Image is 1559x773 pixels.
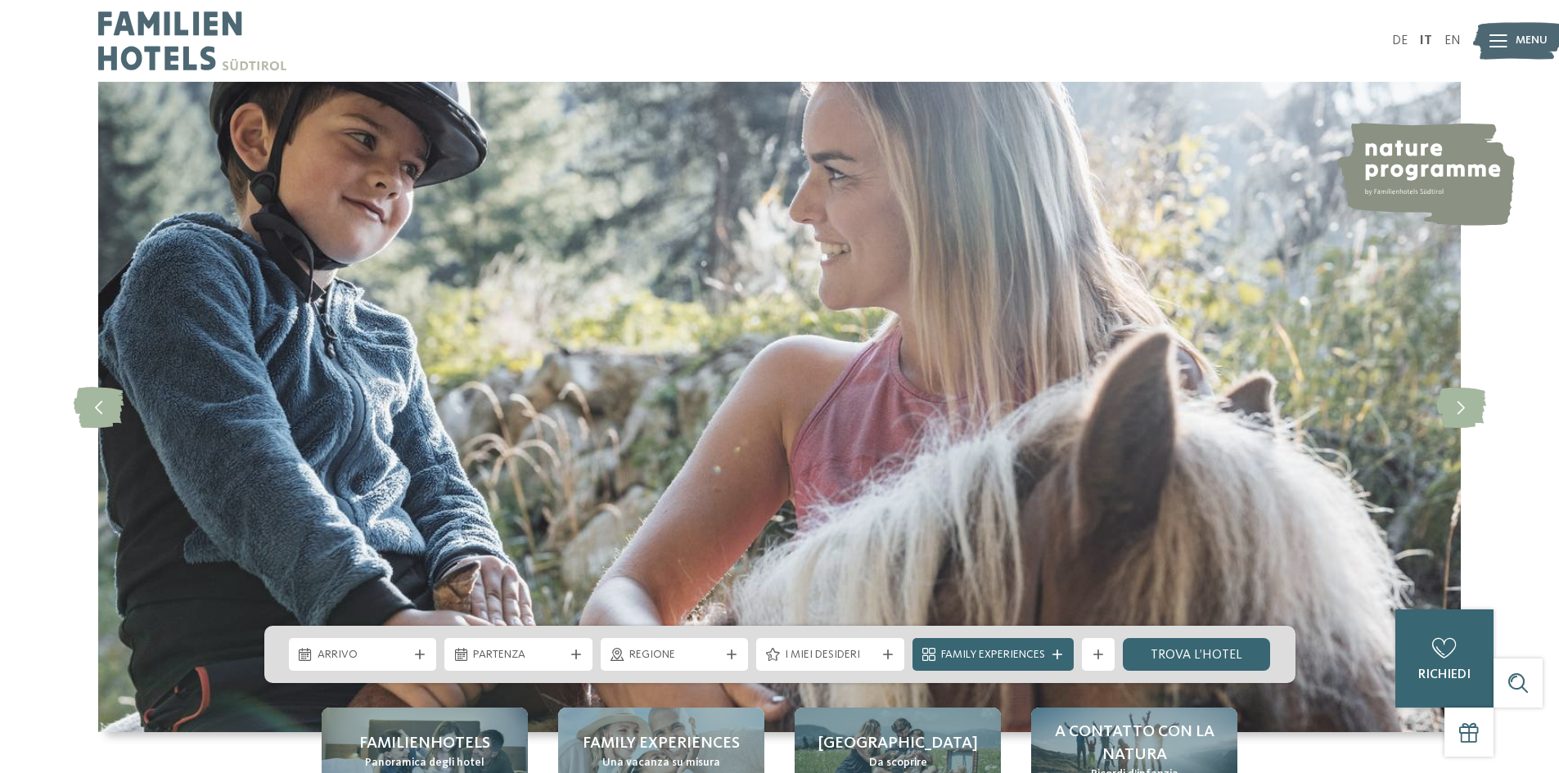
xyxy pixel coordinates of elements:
[602,755,720,771] span: Una vacanza su misura
[1392,34,1408,47] a: DE
[1048,721,1221,766] span: A contatto con la natura
[1418,668,1471,681] span: richiedi
[583,732,740,755] span: Family experiences
[318,647,408,663] span: Arrivo
[1420,34,1432,47] a: IT
[1516,33,1548,49] span: Menu
[869,755,927,771] span: Da scoprire
[941,647,1045,663] span: Family Experiences
[98,82,1461,732] img: Family hotel Alto Adige: the happy family places!
[1444,34,1461,47] a: EN
[785,647,876,663] span: I miei desideri
[1335,123,1515,226] img: nature programme by Familienhotels Südtirol
[1395,609,1494,708] a: richiedi
[473,647,564,663] span: Partenza
[629,647,720,663] span: Regione
[359,732,490,755] span: Familienhotels
[1123,638,1271,671] a: trova l’hotel
[818,732,978,755] span: [GEOGRAPHIC_DATA]
[365,755,484,771] span: Panoramica degli hotel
